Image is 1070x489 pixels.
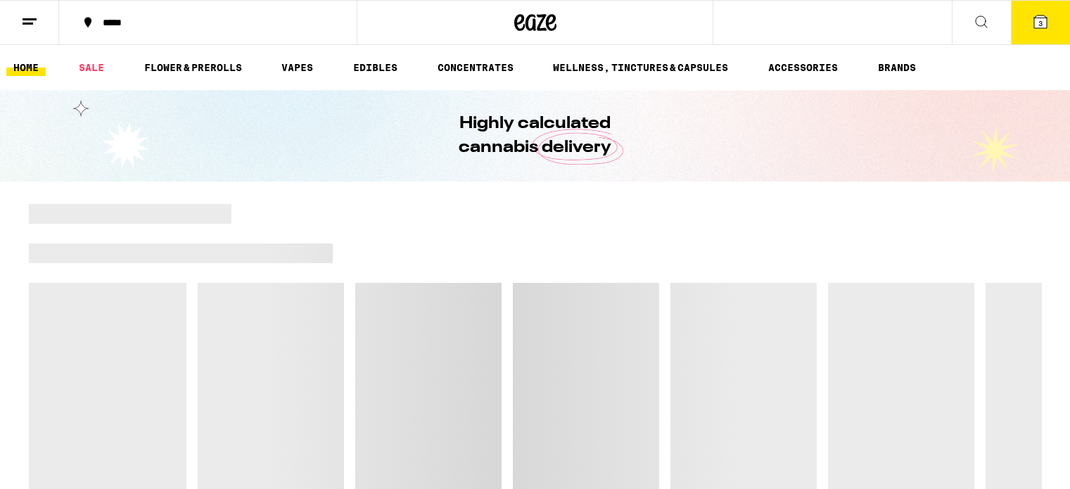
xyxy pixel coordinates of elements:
[1011,1,1070,44] button: 3
[1038,19,1043,27] span: 3
[419,112,651,160] h1: Highly calculated cannabis delivery
[72,59,111,76] a: SALE
[274,59,320,76] a: VAPES
[546,59,735,76] a: WELLNESS, TINCTURES & CAPSULES
[6,59,46,76] a: HOME
[137,59,249,76] a: FLOWER & PREROLLS
[431,59,521,76] a: CONCENTRATES
[761,59,845,76] a: ACCESSORIES
[871,59,923,76] button: BRANDS
[346,59,405,76] a: EDIBLES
